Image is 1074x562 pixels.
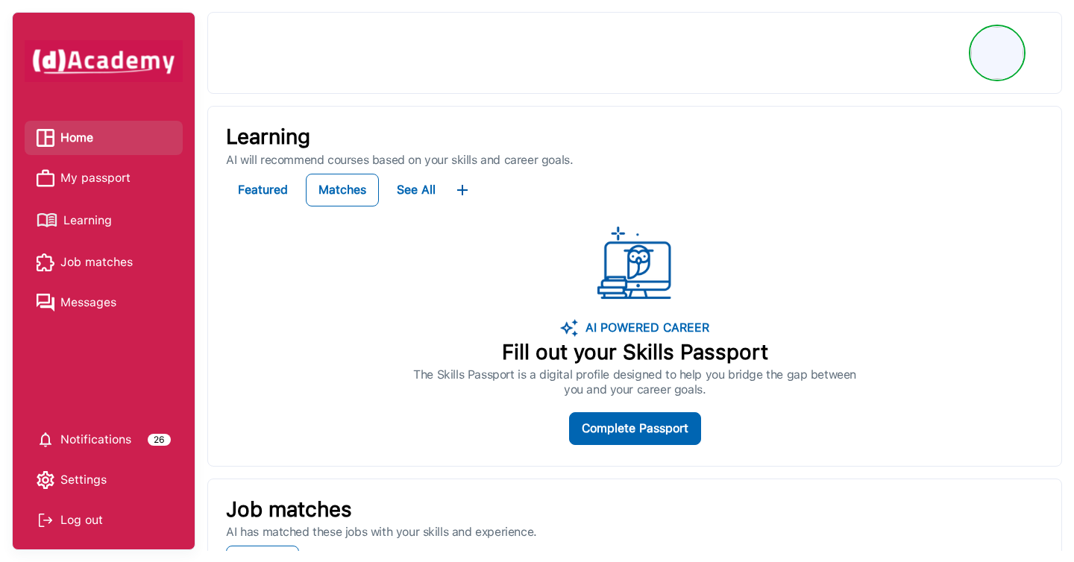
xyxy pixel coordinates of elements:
[569,412,701,445] button: Complete Passport
[60,469,107,491] span: Settings
[37,127,171,149] a: Home iconHome
[453,181,471,199] img: ...
[63,209,112,232] span: Learning
[413,367,856,397] p: The Skills Passport is a digital profile designed to help you bridge the gap between you and your...
[37,251,171,274] a: Job matches iconJob matches
[226,124,1043,150] p: Learning
[578,319,709,337] p: AI POWERED CAREER
[226,525,1043,540] p: AI has matched these jobs with your skills and experience.
[582,418,688,439] div: Complete Passport
[560,319,578,337] img: image
[60,291,116,314] span: Messages
[37,167,171,189] a: My passport iconMy passport
[37,431,54,449] img: setting
[37,291,171,314] a: Messages iconMessages
[413,340,856,365] p: Fill out your Skills Passport
[226,153,1043,168] p: AI will recommend courses based on your skills and career goals.
[148,434,171,446] div: 26
[37,253,54,271] img: Job matches icon
[37,207,171,233] a: Learning iconLearning
[60,251,133,274] span: Job matches
[60,429,131,451] span: Notifications
[397,180,436,201] div: See All
[971,27,1023,79] img: Profile
[37,509,171,531] div: Log out
[37,169,54,187] img: My passport icon
[597,227,672,301] img: ...
[226,497,1043,522] p: Job matches
[306,174,379,206] button: Matches
[226,174,300,206] button: Featured
[238,180,288,201] div: Featured
[60,127,93,149] span: Home
[37,129,54,147] img: Home icon
[318,180,366,201] div: Matches
[37,511,54,529] img: Log out
[37,471,54,489] img: setting
[37,207,57,233] img: Learning icon
[25,40,183,82] img: dAcademy
[37,294,54,312] img: Messages icon
[60,167,131,189] span: My passport
[385,174,447,206] button: See All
